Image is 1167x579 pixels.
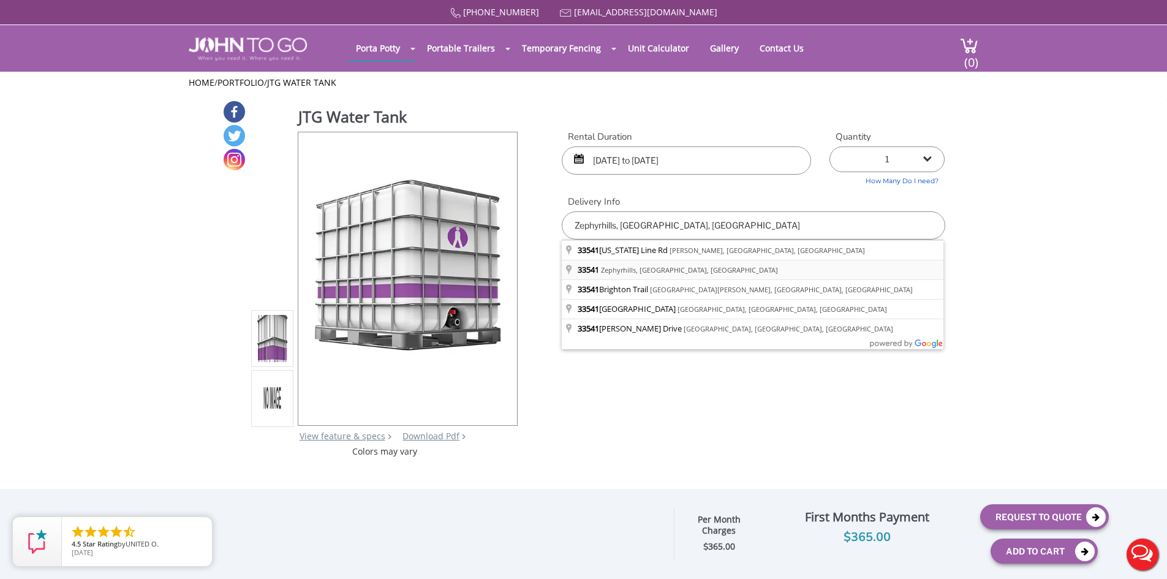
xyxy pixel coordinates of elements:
[578,284,599,295] span: 33541
[402,430,459,442] a: Download Pdf
[562,146,811,175] input: Start date | End date
[96,524,111,539] li: 
[980,504,1109,529] button: Request To Quote
[578,303,678,314] span: [GEOGRAPHIC_DATA]
[678,305,887,314] span: [GEOGRAPHIC_DATA], [GEOGRAPHIC_DATA], [GEOGRAPHIC_DATA]
[267,77,336,88] a: JTG Water Tank
[578,323,599,334] span: 33541
[224,101,245,123] a: Facebook
[251,445,519,458] div: Colors may vary
[829,172,945,186] a: How Many Do I need?
[578,284,650,295] span: Brighton Trail
[300,430,385,442] a: View feature & specs
[388,434,391,439] img: right arrow icon
[578,264,599,275] span: 33541
[189,77,214,88] a: Home
[562,195,945,208] label: Delivery Info
[670,246,865,255] span: [PERSON_NAME], [GEOGRAPHIC_DATA], [GEOGRAPHIC_DATA]
[578,323,684,334] span: [PERSON_NAME] Drive
[513,36,610,60] a: Temporary Fencing
[562,211,945,240] input: Delivery Address
[450,8,461,18] img: Call
[256,254,289,543] img: svg+xml;base64,PHN2ZyB4bWxucz0iaHR0cDovL3d3dy53My5vcmcvMjAwMC9zdmciIHdpZHRoPSIxNTAiIGhlaWdodD0iMT...
[307,132,508,421] img: Product
[698,513,741,537] strong: Per Month Charges
[578,244,670,255] span: [US_STATE] Line Rd
[25,529,50,554] img: Review Rating
[347,36,409,60] a: Porta Potty
[72,548,93,557] span: [DATE]
[224,149,245,170] a: Instagram
[126,539,159,548] span: UNITED O.
[601,265,778,274] span: Zephyrhills, [GEOGRAPHIC_DATA], [GEOGRAPHIC_DATA]
[650,285,913,294] span: [GEOGRAPHIC_DATA][PERSON_NAME], [GEOGRAPHIC_DATA], [GEOGRAPHIC_DATA]
[750,36,813,60] a: Contact Us
[72,539,81,548] span: 4.5
[578,244,599,255] span: 33541
[70,524,85,539] li: 
[991,539,1098,564] button: Add To Cart
[189,37,307,61] img: JOHN to go
[684,324,893,333] span: [GEOGRAPHIC_DATA], [GEOGRAPHIC_DATA], [GEOGRAPHIC_DATA]
[578,303,599,314] span: 33541
[562,131,811,143] label: Rental Duration
[708,540,735,552] span: 365.00
[83,539,118,548] span: Star Rating
[763,507,971,528] div: First Months Payment
[964,44,978,70] span: (0)
[256,194,289,483] img: Product
[703,541,735,553] strong: $
[1118,530,1167,579] button: Live Chat
[463,6,539,18] a: [PHONE_NUMBER]
[224,125,245,146] a: Twitter
[109,524,124,539] li: 
[72,540,202,549] span: by
[298,106,519,131] h1: JTG Water Tank
[574,6,717,18] a: [EMAIL_ADDRESS][DOMAIN_NAME]
[960,37,978,54] img: cart a
[462,434,466,439] img: chevron.png
[217,77,264,88] a: Portfolio
[619,36,698,60] a: Unit Calculator
[418,36,504,60] a: Portable Trailers
[560,9,572,17] img: Mail
[829,131,945,143] label: Quantity
[701,36,748,60] a: Gallery
[763,528,971,547] div: $365.00
[189,77,978,89] ul: / /
[83,524,98,539] li: 
[122,524,137,539] li: 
